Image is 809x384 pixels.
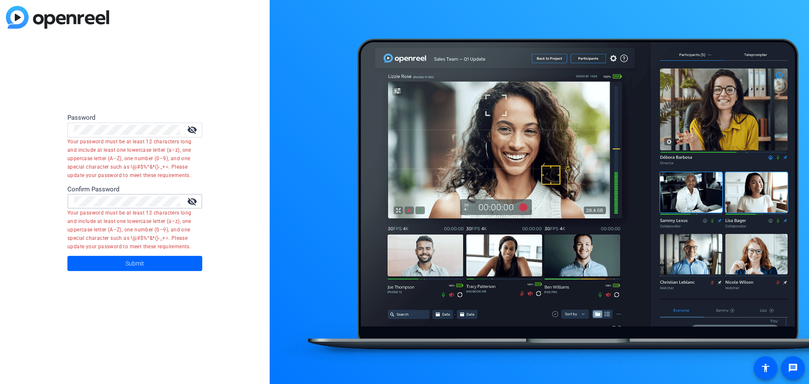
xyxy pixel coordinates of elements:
[67,114,95,121] span: Password
[6,6,109,29] img: blue-gradient.svg
[67,209,196,251] mat-error: Your password must be at least 12 characters long and include at least one lowercase letter (a–z)...
[67,137,196,180] mat-error: Your password must be at least 12 characters long and include at least one lowercase letter (a–z)...
[67,185,119,193] span: Confirm Password
[182,196,202,207] mat-icon: visibility_off
[182,125,202,135] mat-icon: visibility_off
[67,256,202,271] button: Submit
[761,363,771,373] mat-icon: accessibility
[788,363,798,373] mat-icon: message
[126,253,144,274] span: Submit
